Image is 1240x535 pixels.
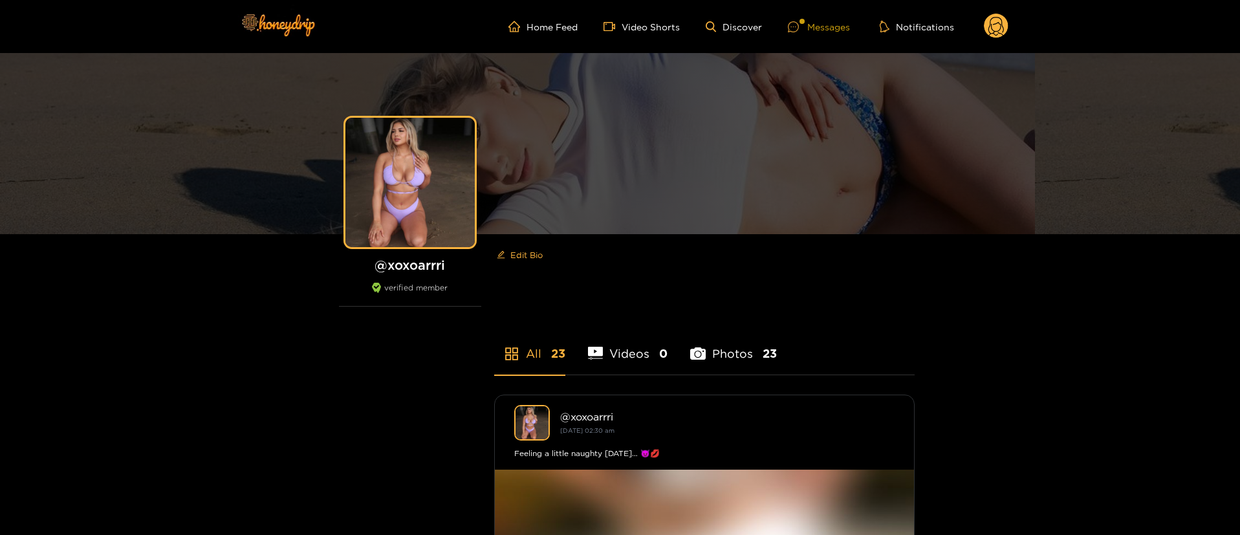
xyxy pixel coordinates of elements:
img: xoxoarrri [514,405,550,441]
h1: @ xoxoarrri [339,257,481,273]
button: editEdit Bio [494,245,545,265]
li: Videos [588,316,668,375]
span: 0 [659,345,668,362]
small: [DATE] 02:30 am [560,427,615,434]
div: verified member [339,283,481,307]
span: Edit Bio [510,248,543,261]
li: Photos [690,316,777,375]
div: @ xoxoarrri [560,411,895,422]
span: 23 [551,345,565,362]
span: video-camera [604,21,622,32]
span: home [508,21,527,32]
div: Feeling a little naughty [DATE]… 😈💋 [514,447,895,460]
button: Notifications [876,20,958,33]
span: edit [497,250,505,260]
span: appstore [504,346,519,362]
a: Home Feed [508,21,578,32]
span: 23 [763,345,777,362]
div: Messages [788,19,850,34]
li: All [494,316,565,375]
a: Video Shorts [604,21,680,32]
a: Discover [706,21,762,32]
